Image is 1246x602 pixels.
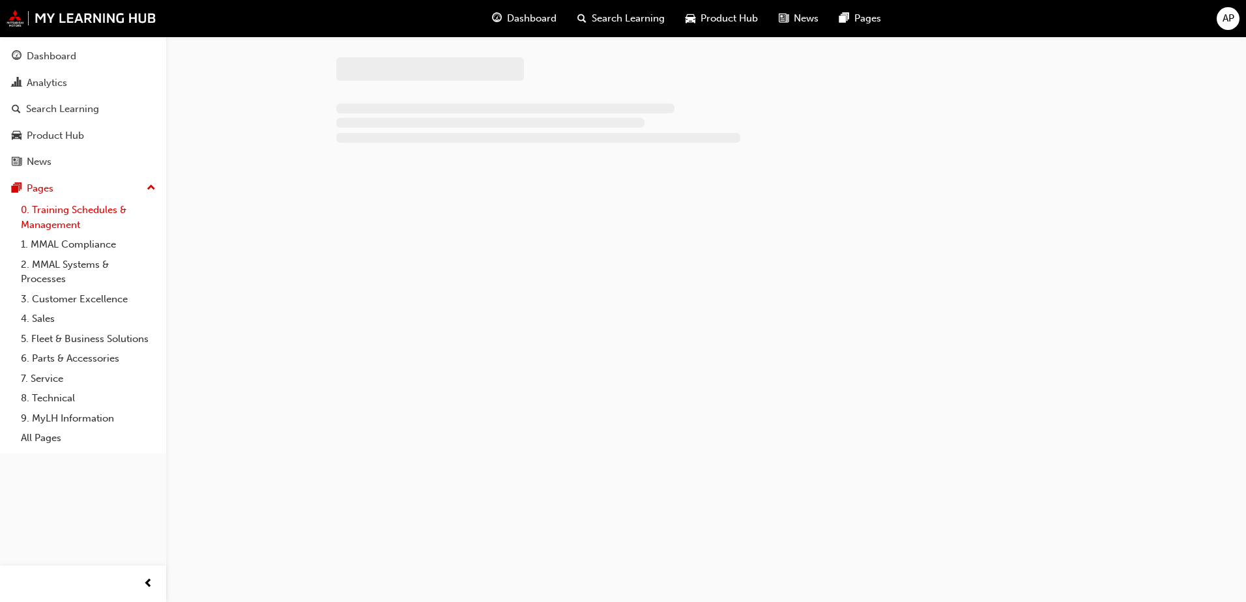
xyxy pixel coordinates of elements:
a: Search Learning [5,97,161,121]
span: pages-icon [839,10,849,27]
img: mmal [7,10,156,27]
span: search-icon [577,10,587,27]
button: Pages [5,177,161,201]
a: Analytics [5,71,161,95]
span: car-icon [686,10,695,27]
span: prev-icon [143,576,153,592]
div: Pages [27,181,53,196]
span: News [794,11,819,26]
span: car-icon [12,130,22,142]
a: 8. Technical [16,388,161,408]
a: news-iconNews [768,5,829,32]
a: 7. Service [16,369,161,389]
span: Product Hub [701,11,758,26]
div: News [27,154,51,169]
a: search-iconSearch Learning [567,5,675,32]
div: Product Hub [27,128,84,143]
button: AP [1217,7,1239,30]
span: Pages [854,11,881,26]
div: Dashboard [27,49,76,64]
span: chart-icon [12,78,22,89]
span: Search Learning [592,11,665,26]
a: guage-iconDashboard [482,5,567,32]
span: Dashboard [507,11,557,26]
a: 3. Customer Excellence [16,289,161,309]
span: news-icon [12,156,22,168]
a: Dashboard [5,44,161,68]
span: pages-icon [12,183,22,195]
span: guage-icon [12,51,22,63]
button: DashboardAnalyticsSearch LearningProduct HubNews [5,42,161,177]
a: 5. Fleet & Business Solutions [16,329,161,349]
a: 0. Training Schedules & Management [16,200,161,235]
a: Product Hub [5,124,161,148]
span: up-icon [147,180,156,197]
a: 2. MMAL Systems & Processes [16,255,161,289]
a: 1. MMAL Compliance [16,235,161,255]
span: AP [1223,11,1234,26]
div: Analytics [27,76,67,91]
span: guage-icon [492,10,502,27]
a: car-iconProduct Hub [675,5,768,32]
span: news-icon [779,10,789,27]
a: All Pages [16,428,161,448]
a: pages-iconPages [829,5,891,32]
span: search-icon [12,104,21,115]
a: 9. MyLH Information [16,408,161,429]
a: 4. Sales [16,309,161,329]
a: 6. Parts & Accessories [16,349,161,369]
a: News [5,150,161,174]
div: Search Learning [26,102,99,117]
